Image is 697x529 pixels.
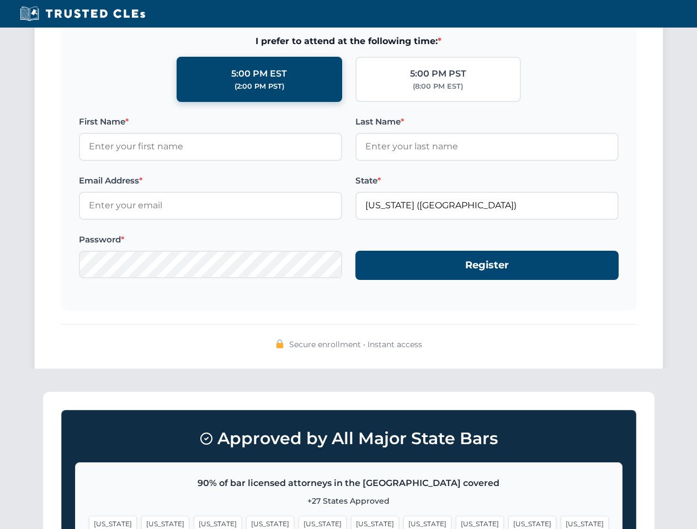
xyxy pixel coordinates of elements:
[79,233,342,246] label: Password
[79,174,342,187] label: Email Address
[17,6,148,22] img: Trusted CLEs
[89,476,609,490] p: 90% of bar licensed attorneys in the [GEOGRAPHIC_DATA] covered
[355,192,619,219] input: Florida (FL)
[355,133,619,160] input: Enter your last name
[79,133,342,160] input: Enter your first name
[235,81,284,92] div: (2:00 PM PST)
[355,115,619,128] label: Last Name
[289,338,422,350] span: Secure enrollment • Instant access
[79,34,619,48] span: I prefer to attend at the following time:
[275,339,284,348] img: 🔒
[355,251,619,280] button: Register
[410,67,466,81] div: 5:00 PM PST
[231,67,287,81] div: 5:00 PM EST
[89,495,609,507] p: +27 States Approved
[355,174,619,187] label: State
[79,192,342,219] input: Enter your email
[75,424,622,454] h3: Approved by All Major State Bars
[79,115,342,128] label: First Name
[413,81,463,92] div: (8:00 PM EST)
